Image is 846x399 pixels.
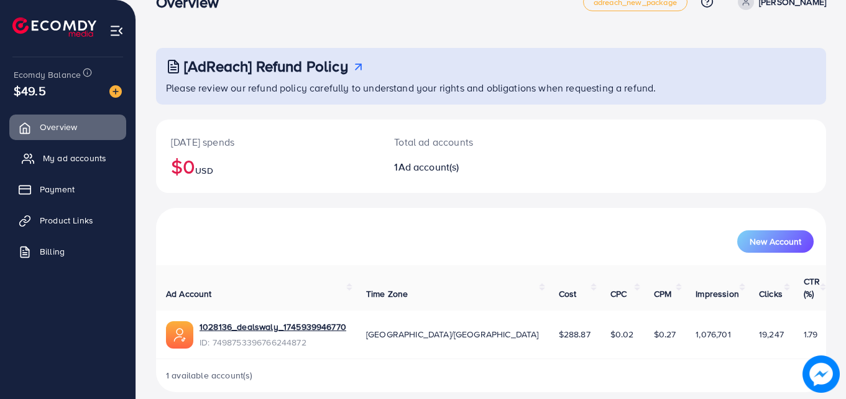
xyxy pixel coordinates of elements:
[166,321,193,349] img: ic-ads-acc.e4c84228.svg
[9,146,126,171] a: My ad accounts
[184,57,348,75] h3: [AdReach] Refund Policy
[366,288,408,300] span: Time Zone
[40,214,93,227] span: Product Links
[366,328,539,340] span: [GEOGRAPHIC_DATA]/[GEOGRAPHIC_DATA]
[9,115,126,139] a: Overview
[166,369,253,382] span: 1 available account(s)
[559,328,591,340] span: $288.87
[9,177,126,202] a: Payment
[394,161,532,173] h2: 1
[166,80,819,95] p: Please review our refund policy carefully to understand your rights and obligations when requesti...
[750,237,801,246] span: New Account
[43,152,106,164] span: My ad accounts
[654,288,671,300] span: CPM
[40,245,65,258] span: Billing
[804,328,818,340] span: 1.79
[802,355,840,393] img: image
[40,183,75,195] span: Payment
[12,17,96,37] img: logo
[195,164,213,177] span: USD
[166,288,212,300] span: Ad Account
[109,85,122,98] img: image
[759,328,784,340] span: 19,247
[9,239,126,264] a: Billing
[804,275,820,300] span: CTR (%)
[394,134,532,149] p: Total ad accounts
[559,288,577,300] span: Cost
[200,336,346,349] span: ID: 7498753396766244872
[398,160,459,174] span: Ad account(s)
[14,68,81,81] span: Ecomdy Balance
[696,288,739,300] span: Impression
[40,121,77,133] span: Overview
[200,321,346,333] a: 1028136_dealswaly_1745939946770
[9,208,126,233] a: Product Links
[737,230,814,253] button: New Account
[654,328,676,340] span: $0.27
[759,288,783,300] span: Clicks
[171,154,364,178] h2: $0
[109,24,124,38] img: menu
[610,328,634,340] span: $0.02
[14,82,46,100] span: $49.5
[171,134,364,149] p: [DATE] spends
[696,328,730,340] span: 1,076,701
[610,288,627,300] span: CPC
